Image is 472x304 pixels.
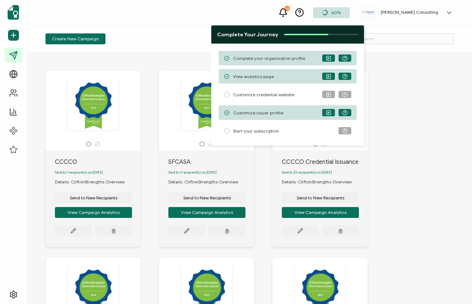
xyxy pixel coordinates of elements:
span: Send to New Recipients [183,196,231,200]
div: Details: CliftonStrengths Overview [282,179,359,185]
h5: [PERSON_NAME] Consulting [381,10,438,15]
span: Sent to 3 recipient(s) on [DATE] [168,170,217,175]
button: Send to New Recipients [282,192,359,203]
button: View Campaign Analytics [55,207,132,218]
img: sertifier-logomark-colored.svg [8,5,19,20]
button: View Campaign Analytics [282,207,359,218]
div: Details: CliftonStrengths Overview [55,179,132,185]
span: Customize issuer profile [233,110,283,115]
img: 70dd2694-f904-4f43-8772-4f37ea005c51.png [363,11,373,14]
div: CCCCO [55,158,141,166]
span: Customize credential website [233,92,294,97]
span: Send to New Recipients [70,196,117,200]
div: Details: CliftonStrengths Overview [168,179,245,185]
span: Complete your organization profile [233,56,305,61]
span: 60% [331,10,341,15]
button: Send to New Recipients [168,192,245,203]
span: Complete Your Journey [217,32,278,38]
iframe: Chat Widget [436,269,472,304]
div: SFCASA [168,158,254,166]
button: Create New Campaign [45,33,105,44]
input: Search [345,33,454,44]
span: Sent to 23 recipient(s) on [DATE] [282,170,332,175]
span: View analytics page [233,74,274,79]
span: Create New Campaign [52,37,99,41]
button: Send to New Recipients [55,192,132,203]
button: View Campaign Analytics [168,207,245,218]
span: Sent to 1 recipient(s) on [DATE] [55,170,103,175]
span: Send to New Recipients [297,196,344,200]
div: 10 [285,6,290,11]
div: CCCCO Credential Issuance [282,158,368,166]
span: Start your subscription [233,128,279,134]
